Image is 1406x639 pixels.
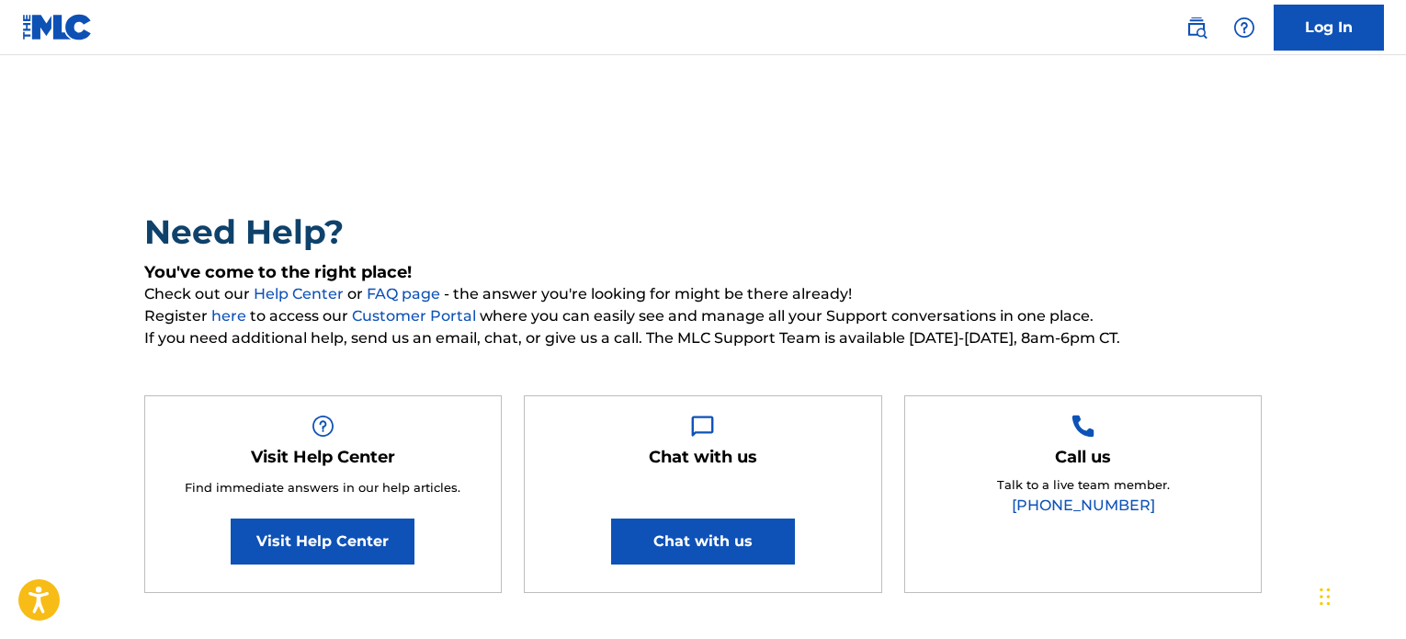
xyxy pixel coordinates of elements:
span: If you need additional help, send us an email, chat, or give us a call. The MLC Support Team is a... [144,327,1263,349]
button: Chat with us [611,519,795,565]
p: Talk to a live team member. [997,476,1170,495]
div: Help [1226,9,1263,46]
img: Help Box Image [312,415,334,438]
img: help [1233,17,1255,39]
a: Public Search [1178,9,1215,46]
h5: Visit Help Center [251,447,395,468]
span: Find immediate answers in our help articles. [185,480,460,495]
h5: You've come to the right place! [144,262,1263,283]
span: Register to access our where you can easily see and manage all your Support conversations in one ... [144,305,1263,327]
span: Check out our or - the answer you're looking for might be there already! [144,283,1263,305]
h5: Chat with us [649,447,757,468]
h2: Need Help? [144,211,1263,253]
a: [PHONE_NUMBER] [1012,496,1155,514]
a: Log In [1274,5,1384,51]
a: FAQ page [367,285,444,302]
h5: Call us [1055,447,1111,468]
img: MLC Logo [22,14,93,40]
a: Customer Portal [352,307,480,325]
img: Help Box Image [1072,415,1094,438]
a: Visit Help Center [231,519,414,565]
img: Help Box Image [691,415,714,438]
iframe: Chat Widget [1314,551,1406,639]
a: Help Center [254,285,347,302]
img: search [1185,17,1208,39]
a: here [211,307,250,325]
div: Widget pro chat [1314,551,1406,639]
div: Přetáhnout [1320,569,1331,624]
